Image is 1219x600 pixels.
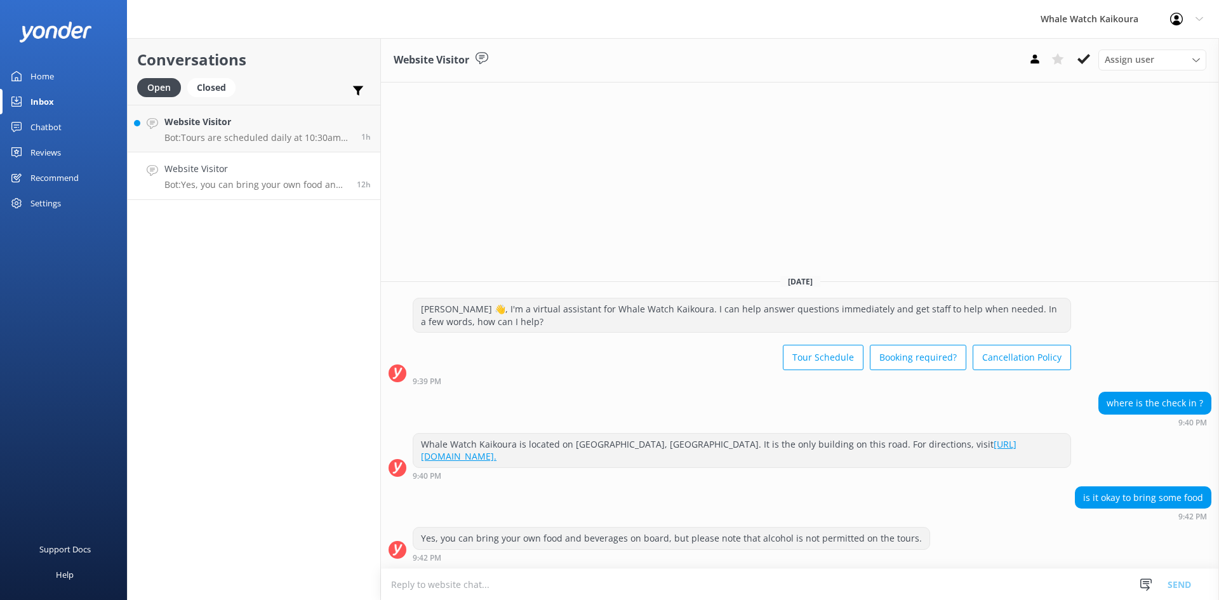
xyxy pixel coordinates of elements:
[1076,487,1211,509] div: is it okay to bring some food
[137,78,181,97] div: Open
[1178,419,1207,427] strong: 9:40 PM
[394,52,469,69] h3: Website Visitor
[56,562,74,587] div: Help
[137,48,371,72] h2: Conversations
[413,471,1071,480] div: Sep 06 2025 09:40pm (UTC +12:00) Pacific/Auckland
[413,553,930,562] div: Sep 06 2025 09:42pm (UTC +12:00) Pacific/Auckland
[361,131,371,142] span: Sep 07 2025 09:04am (UTC +12:00) Pacific/Auckland
[413,298,1070,332] div: [PERSON_NAME] 👋, I'm a virtual assistant for Whale Watch Kaikoura. I can help answer questions im...
[187,78,236,97] div: Closed
[30,140,61,165] div: Reviews
[413,378,441,385] strong: 9:39 PM
[413,554,441,562] strong: 9:42 PM
[413,528,929,549] div: Yes, you can bring your own food and beverages on board, but please note that alcohol is not perm...
[413,377,1071,385] div: Sep 06 2025 09:39pm (UTC +12:00) Pacific/Auckland
[39,537,91,562] div: Support Docs
[1098,418,1211,427] div: Sep 06 2025 09:40pm (UTC +12:00) Pacific/Auckland
[1075,512,1211,521] div: Sep 06 2025 09:42pm (UTC +12:00) Pacific/Auckland
[164,179,347,190] p: Bot: Yes, you can bring your own food and beverages on board, but please note that alcohol is not...
[30,165,79,190] div: Recommend
[421,438,1016,463] a: [URL][DOMAIN_NAME].
[780,276,820,287] span: [DATE]
[870,345,966,370] button: Booking required?
[783,345,863,370] button: Tour Schedule
[164,115,352,129] h4: Website Visitor
[128,152,380,200] a: Website VisitorBot:Yes, you can bring your own food and beverages on board, but please note that ...
[30,190,61,216] div: Settings
[137,80,187,94] a: Open
[1099,392,1211,414] div: where is the check in ?
[30,89,54,114] div: Inbox
[164,132,352,143] p: Bot: Tours are scheduled daily at 10:30am year-round. Extra tours may be added at 07:45 and 13:15...
[164,162,347,176] h4: Website Visitor
[19,22,92,43] img: yonder-white-logo.png
[128,105,380,152] a: Website VisitorBot:Tours are scheduled daily at 10:30am year-round. Extra tours may be added at 0...
[30,63,54,89] div: Home
[30,114,62,140] div: Chatbot
[187,80,242,94] a: Closed
[413,472,441,480] strong: 9:40 PM
[973,345,1071,370] button: Cancellation Policy
[1098,50,1206,70] div: Assign User
[1178,513,1207,521] strong: 9:42 PM
[1105,53,1154,67] span: Assign user
[357,179,371,190] span: Sep 06 2025 09:42pm (UTC +12:00) Pacific/Auckland
[413,434,1070,467] div: Whale Watch Kaikoura is located on [GEOGRAPHIC_DATA], [GEOGRAPHIC_DATA]. It is the only building ...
